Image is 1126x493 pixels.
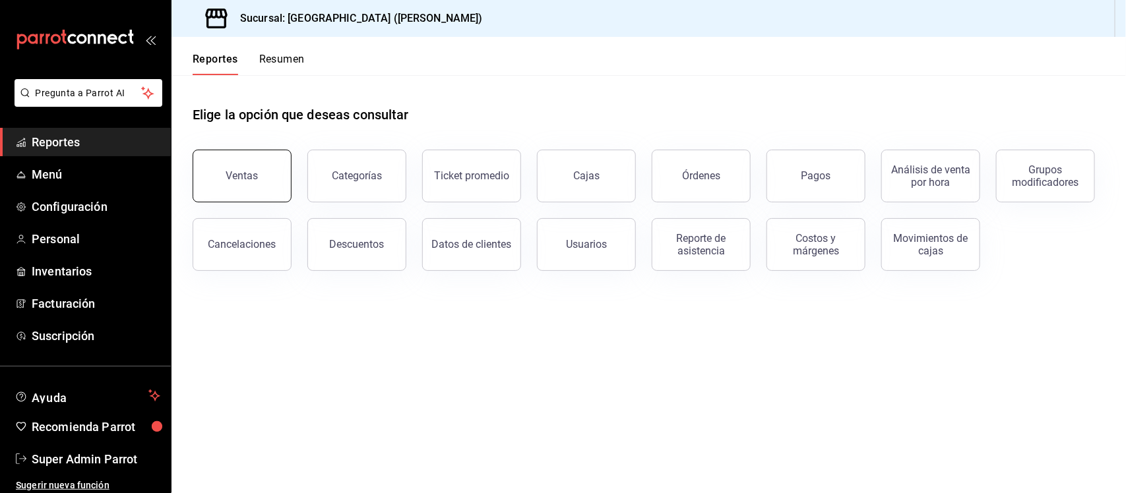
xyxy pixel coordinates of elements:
h1: Elige la opción que deseas consultar [193,105,409,125]
span: Configuración [32,198,160,216]
span: Super Admin Parrot [32,450,160,468]
div: Grupos modificadores [1005,163,1086,188]
button: Órdenes [652,150,751,202]
button: Costos y márgenes [766,218,865,271]
span: Reportes [32,133,160,151]
button: open_drawer_menu [145,34,156,45]
button: Reportes [193,53,238,75]
div: Ticket promedio [434,169,509,182]
div: Ventas [226,169,259,182]
span: Inventarios [32,262,160,280]
div: Costos y márgenes [775,232,857,257]
button: Datos de clientes [422,218,521,271]
div: Cajas [573,169,600,182]
div: Categorías [332,169,382,182]
div: Descuentos [330,238,385,250]
div: Movimientos de cajas [890,232,972,257]
div: Datos de clientes [432,238,512,250]
button: Cancelaciones [193,218,292,271]
button: Pregunta a Parrot AI [15,79,162,107]
div: Reporte de asistencia [660,232,742,257]
span: Ayuda [32,388,143,403]
span: Suscripción [32,327,160,345]
span: Facturación [32,295,160,312]
span: Personal [32,230,160,248]
button: Pagos [766,150,865,202]
div: Usuarios [566,238,607,250]
span: Recomienda Parrot [32,418,160,436]
button: Ventas [193,150,292,202]
a: Pregunta a Parrot AI [9,96,162,109]
div: navigation tabs [193,53,305,75]
button: Descuentos [307,218,406,271]
button: Categorías [307,150,406,202]
button: Ticket promedio [422,150,521,202]
span: Pregunta a Parrot AI [36,86,142,100]
div: Análisis de venta por hora [890,163,972,188]
button: Reporte de asistencia [652,218,751,271]
button: Cajas [537,150,636,202]
h3: Sucursal: [GEOGRAPHIC_DATA] ([PERSON_NAME]) [230,11,483,26]
span: Menú [32,165,160,183]
button: Análisis de venta por hora [881,150,980,202]
button: Usuarios [537,218,636,271]
div: Cancelaciones [208,238,276,250]
button: Movimientos de cajas [881,218,980,271]
button: Grupos modificadores [996,150,1095,202]
button: Resumen [259,53,305,75]
span: Sugerir nueva función [16,478,160,492]
div: Órdenes [682,169,720,182]
div: Pagos [801,169,831,182]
